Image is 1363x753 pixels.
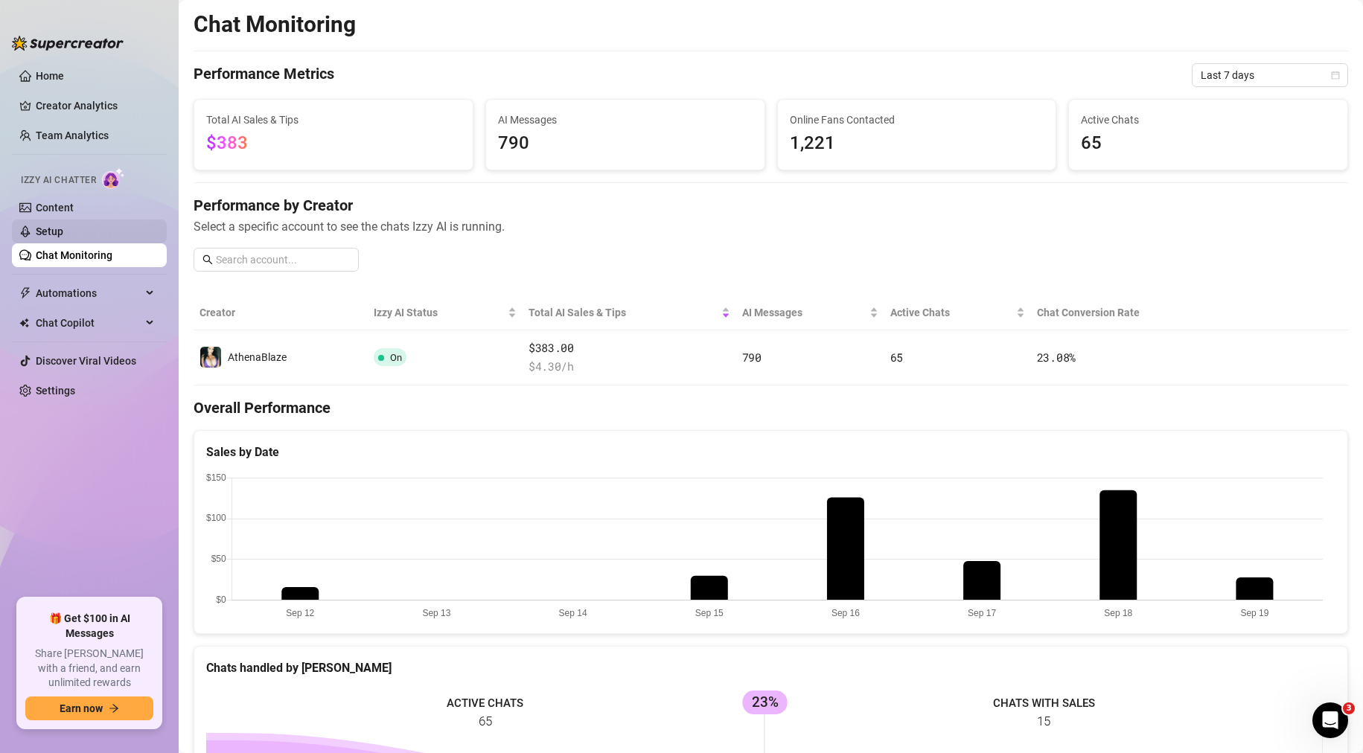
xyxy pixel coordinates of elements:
span: AI Messages [742,304,866,321]
span: 65 [1081,129,1335,158]
img: AI Chatter [102,167,125,189]
a: Content [36,202,74,214]
span: Total AI Sales & Tips [206,112,461,128]
span: $383.00 [529,339,730,357]
span: Last 7 days [1201,64,1339,86]
span: Share [PERSON_NAME] with a friend, and earn unlimited rewards [25,647,153,690]
img: AthenaBlaze [200,347,221,368]
h4: Overall Performance [194,397,1348,418]
div: Chats handled by [PERSON_NAME] [206,659,1335,677]
input: Search account... [216,251,350,268]
span: Earn now [60,702,103,714]
span: Chat Copilot [36,311,141,335]
a: Team Analytics [36,129,109,141]
span: 🎁 Get $100 in AI Messages [25,612,153,641]
span: 65 [890,350,903,365]
span: arrow-right [109,703,119,714]
a: Creator Analytics [36,94,155,118]
span: 1,221 [790,129,1044,158]
span: 23.08 % [1037,350,1076,365]
span: Izzy AI Chatter [21,173,96,188]
th: Total AI Sales & Tips [523,295,736,330]
span: 3 [1343,702,1355,714]
span: $ 4.30 /h [529,358,730,376]
h4: Performance by Creator [194,195,1348,216]
iframe: Intercom live chat [1312,702,1348,738]
span: Izzy AI Status [374,304,505,321]
span: On [390,352,402,363]
span: thunderbolt [19,287,31,299]
div: Sales by Date [206,443,1335,461]
span: Active Chats [1081,112,1335,128]
span: $383 [206,132,248,153]
th: AI Messages [736,295,884,330]
span: Online Fans Contacted [790,112,1044,128]
span: Select a specific account to see the chats Izzy AI is running. [194,217,1348,236]
th: Creator [194,295,368,330]
a: Settings [36,385,75,397]
a: Setup [36,225,63,237]
span: Total AI Sales & Tips [529,304,718,321]
th: Chat Conversion Rate [1031,295,1233,330]
span: 790 [498,129,753,158]
span: calendar [1331,71,1340,80]
a: Chat Monitoring [36,249,112,261]
th: Izzy AI Status [368,295,523,330]
img: Chat Copilot [19,318,29,328]
span: AI Messages [498,112,753,128]
button: Earn nowarrow-right [25,696,153,720]
span: Active Chats [890,304,1013,321]
span: 790 [742,350,762,365]
span: search [202,254,213,265]
h4: Performance Metrics [194,63,334,87]
span: AthenaBlaze [228,351,287,363]
a: Home [36,70,64,82]
span: Automations [36,281,141,305]
a: Discover Viral Videos [36,355,136,367]
h2: Chat Monitoring [194,10,356,39]
th: Active Chats [884,295,1031,330]
img: logo-BBDzfeDw.svg [12,36,124,51]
